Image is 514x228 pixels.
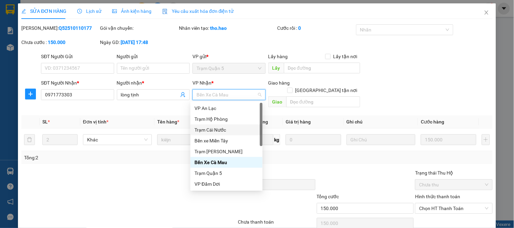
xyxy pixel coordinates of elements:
[121,40,148,45] b: [DATE] 17:48
[273,134,280,145] span: kg
[415,194,460,199] label: Hình thức thanh toán
[421,119,444,124] span: Cước hàng
[331,53,360,60] span: Lấy tận nơi
[484,10,489,15] span: close
[210,25,227,31] b: tho.hao
[477,3,496,22] button: Close
[190,114,263,124] div: Trạm Hộ Phòng
[162,9,168,14] img: icon
[286,134,341,145] input: 0
[194,148,259,155] div: Trạm [PERSON_NAME]
[347,134,415,145] input: Ghi Chú
[190,179,263,189] div: VP Đầm Dơi
[77,8,101,14] span: Lịch sử
[112,9,117,14] span: picture
[83,119,108,124] span: Đơn vị tính
[344,115,418,129] th: Ghi chú
[100,39,178,46] div: Ngày GD:
[317,194,339,199] span: Tổng cước
[268,96,286,107] span: Giao
[286,119,311,124] span: Giá trị hàng
[190,135,263,146] div: Bến xe Miền Tây
[117,53,190,60] div: Người gửi
[21,9,26,14] span: edit
[24,134,35,145] button: delete
[157,134,226,145] input: VD: Bàn, Ghế
[415,169,492,177] div: Trạng thái Thu Hộ
[268,63,284,73] span: Lấy
[190,168,263,179] div: Trạm Quận 5
[194,169,259,177] div: Trạm Quận 5
[41,53,114,60] div: SĐT Người Gửi
[190,103,263,114] div: VP An Lạc
[421,134,476,145] input: 0
[21,39,99,46] div: Chưa cước :
[194,126,259,134] div: Trạm Cái Nước
[194,159,259,166] div: Bến Xe Cà Mau
[192,80,211,86] span: VP Nhận
[197,63,261,73] span: Trạm Quận 5
[419,180,488,190] span: Chưa thu
[194,105,259,112] div: VP An Lạc
[194,180,259,188] div: VP Đầm Dơi
[87,135,148,145] span: Khác
[197,90,261,100] span: Bến Xe Cà Mau
[482,134,490,145] button: plus
[48,40,65,45] b: 150.000
[157,119,179,124] span: Tên hàng
[21,24,99,32] div: [PERSON_NAME]:
[286,96,360,107] input: Dọc đường
[192,53,265,60] div: VP gửi
[190,157,263,168] div: Bến Xe Cà Mau
[162,8,234,14] span: Yêu cầu xuất hóa đơn điện tử
[419,203,488,213] span: Chọn HT Thanh Toán
[25,91,36,97] span: plus
[268,54,288,59] span: Lấy hàng
[179,24,276,32] div: Nhân viên tạo:
[299,25,301,31] b: 0
[277,24,355,32] div: Cước rồi :
[100,24,178,32] div: Gói vận chuyển:
[77,9,82,14] span: clock-circle
[59,25,92,31] b: Q52510110177
[194,115,259,123] div: Trạm Hộ Phòng
[24,154,199,161] div: Tổng: 2
[180,92,186,97] span: user-add
[190,146,263,157] div: Trạm Tắc Vân
[42,119,48,124] span: SL
[112,8,151,14] span: Ảnh kiện hàng
[190,124,263,135] div: Trạm Cái Nước
[21,8,66,14] span: SỬA ĐƠN HÀNG
[25,89,36,99] button: plus
[293,87,360,94] span: [GEOGRAPHIC_DATA] tận nơi
[117,79,190,87] div: Người nhận
[284,63,360,73] input: Dọc đường
[41,79,114,87] div: SĐT Người Nhận
[194,137,259,144] div: Bến xe Miền Tây
[268,80,290,86] span: Giao hàng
